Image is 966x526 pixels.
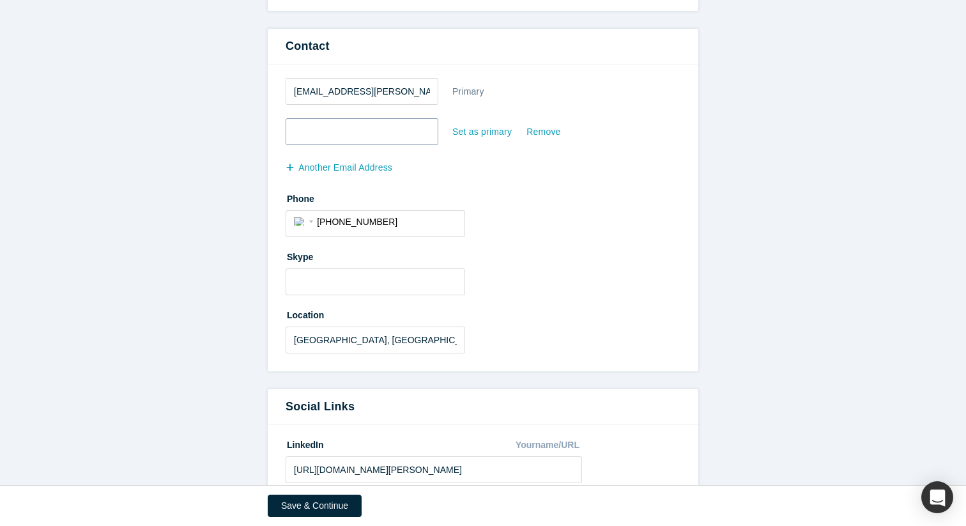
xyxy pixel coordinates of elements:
div: Set as primary [452,121,512,143]
div: Yourname/URL [516,434,582,456]
label: Skype [286,246,680,264]
button: Save & Continue [268,495,362,517]
h3: Social Links [286,398,680,415]
div: Remove [526,121,561,143]
h3: Contact [286,38,680,55]
button: another Email Address [286,157,406,179]
div: Primary [452,81,485,103]
label: Phone [286,188,680,206]
input: Enter a location [286,327,465,353]
label: LinkedIn [286,434,324,452]
label: Location [286,304,680,322]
